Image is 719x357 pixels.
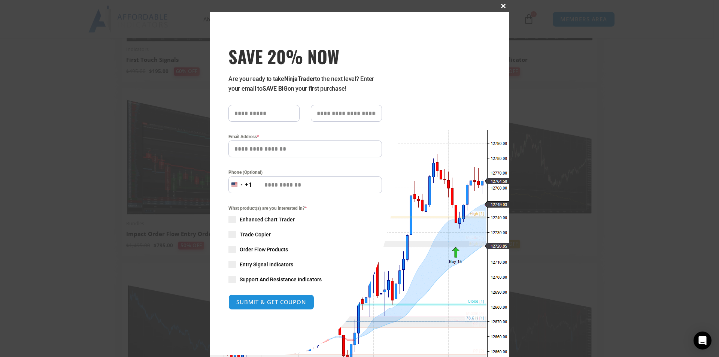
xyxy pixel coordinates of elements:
[228,294,314,310] button: SUBMIT & GET COUPON
[228,46,382,67] span: SAVE 20% NOW
[240,276,322,283] span: Support And Resistance Indicators
[263,85,288,92] strong: SAVE BIG
[228,176,252,193] button: Selected country
[228,231,382,238] label: Trade Copier
[284,75,315,82] strong: NinjaTrader
[245,180,252,190] div: +1
[240,261,293,268] span: Entry Signal Indicators
[694,332,712,350] div: Open Intercom Messenger
[228,133,382,140] label: Email Address
[228,246,382,253] label: Order Flow Products
[228,261,382,268] label: Entry Signal Indicators
[228,169,382,176] label: Phone (Optional)
[228,216,382,223] label: Enhanced Chart Trader
[228,276,382,283] label: Support And Resistance Indicators
[240,231,271,238] span: Trade Copier
[240,246,288,253] span: Order Flow Products
[228,205,382,212] span: What product(s) are you interested in?
[228,74,382,94] p: Are you ready to take to the next level? Enter your email to on your first purchase!
[240,216,295,223] span: Enhanced Chart Trader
